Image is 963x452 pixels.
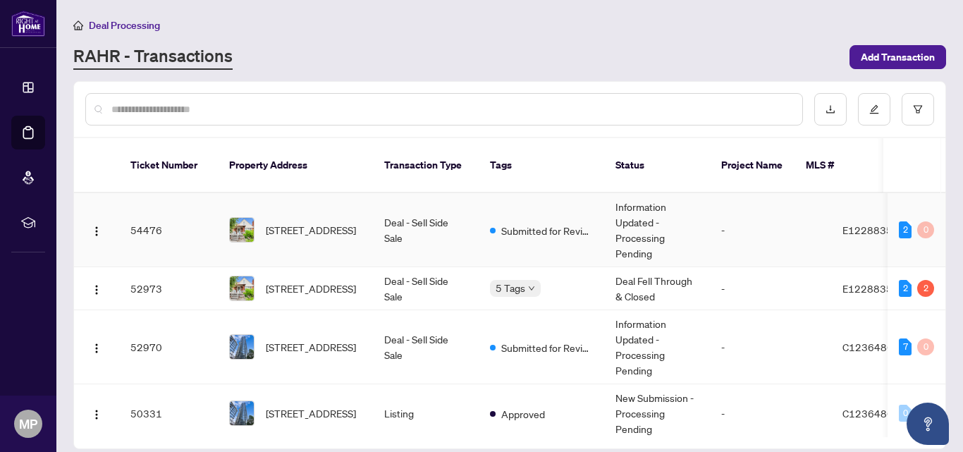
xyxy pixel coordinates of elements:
td: 52973 [119,267,218,310]
span: Submitted for Review [501,340,593,355]
img: logo [11,11,45,37]
span: [STREET_ADDRESS] [266,405,356,421]
img: thumbnail-img [230,335,254,359]
span: [STREET_ADDRESS] [266,281,356,296]
img: Logo [91,284,102,295]
span: [STREET_ADDRESS] [266,339,356,355]
span: edit [869,104,879,114]
img: Logo [91,343,102,354]
td: - [710,193,831,267]
button: download [814,93,847,126]
th: Property Address [218,138,373,193]
td: Listing [373,384,479,443]
span: Add Transaction [861,46,935,68]
td: 54476 [119,193,218,267]
img: Logo [91,409,102,420]
td: - [710,310,831,384]
span: Approved [501,406,545,422]
td: Deal - Sell Side Sale [373,310,479,384]
th: Status [604,138,710,193]
td: 50331 [119,384,218,443]
span: E12288352 [842,224,899,236]
td: Information Updated - Processing Pending [604,193,710,267]
img: thumbnail-img [230,276,254,300]
th: MLS # [795,138,879,193]
th: Ticket Number [119,138,218,193]
span: home [73,20,83,30]
span: C12364860 [842,407,900,420]
img: Logo [91,226,102,237]
button: Logo [85,219,108,241]
button: Logo [85,336,108,358]
td: New Submission - Processing Pending [604,384,710,443]
td: Deal Fell Through & Closed [604,267,710,310]
span: down [528,285,535,292]
img: thumbnail-img [230,401,254,425]
button: Add Transaction [849,45,946,69]
td: 52970 [119,310,218,384]
button: filter [902,93,934,126]
td: - [710,384,831,443]
th: Project Name [710,138,795,193]
button: Logo [85,277,108,300]
div: 2 [917,280,934,297]
div: 7 [899,338,912,355]
td: Deal - Sell Side Sale [373,193,479,267]
a: RAHR - Transactions [73,44,233,70]
th: Tags [479,138,604,193]
span: Deal Processing [89,19,160,32]
div: 0 [917,338,934,355]
div: 2 [899,280,912,297]
span: MP [19,414,37,434]
th: Transaction Type [373,138,479,193]
span: [STREET_ADDRESS] [266,222,356,238]
div: 0 [899,405,912,422]
span: Submitted for Review [501,223,593,238]
div: 2 [899,221,912,238]
img: thumbnail-img [230,218,254,242]
td: - [710,267,831,310]
button: Open asap [907,403,949,445]
div: 0 [917,221,934,238]
span: E12288352 [842,282,899,295]
span: filter [913,104,923,114]
span: C12364860 [842,341,900,353]
button: edit [858,93,890,126]
td: Information Updated - Processing Pending [604,310,710,384]
button: Logo [85,402,108,424]
td: Deal - Sell Side Sale [373,267,479,310]
span: download [826,104,835,114]
span: 5 Tags [496,280,525,296]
